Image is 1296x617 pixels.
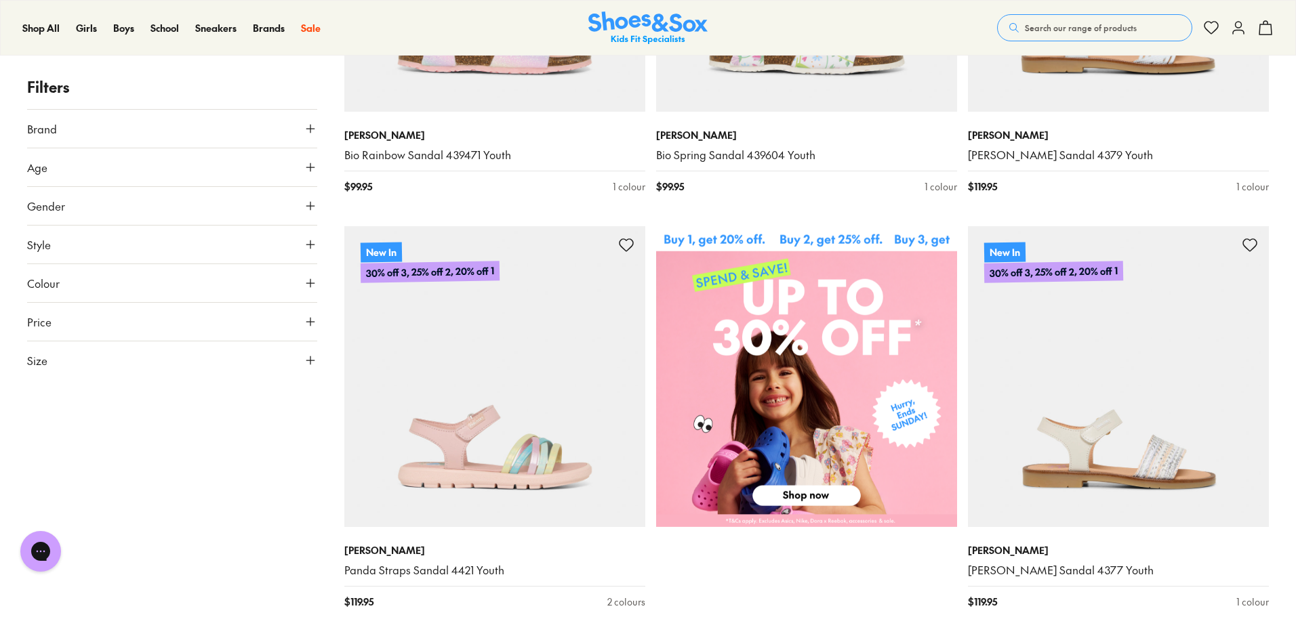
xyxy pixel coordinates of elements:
[344,179,372,194] span: $ 99.95
[27,264,317,302] button: Colour
[27,226,317,263] button: Style
[344,595,373,609] span: $ 119.95
[588,12,708,45] a: Shoes & Sox
[27,275,60,291] span: Colour
[656,148,957,163] a: Bio Spring Sandal 439604 Youth
[22,21,60,35] a: Shop All
[195,21,237,35] a: Sneakers
[27,121,57,137] span: Brand
[27,198,65,214] span: Gender
[984,261,1123,282] p: 30% off 3, 25% off 2, 20% off 1
[27,236,51,253] span: Style
[344,226,645,527] a: New In30% off 3, 25% off 2, 20% off 1
[997,14,1192,41] button: Search our range of products
[1236,179,1269,194] div: 1 colour
[984,242,1026,262] p: New In
[968,595,997,609] span: $ 119.95
[27,148,317,186] button: Age
[968,563,1269,578] a: [PERSON_NAME] Sandal 4377 Youth
[656,128,957,142] p: [PERSON_NAME]
[27,352,47,368] span: Size
[301,21,321,35] a: Sale
[344,128,645,142] p: [PERSON_NAME]
[27,341,317,379] button: Size
[27,314,52,330] span: Price
[344,543,645,557] p: [PERSON_NAME]
[656,179,684,194] span: $ 99.95
[150,21,179,35] a: School
[656,226,957,527] img: SNS_WEBASSETS_CategoryWidget_2560x2560_d4358fa4-32b4-4c90-932d-b6c75ae0f3ec.png
[27,76,317,98] p: Filters
[27,159,47,175] span: Age
[344,148,645,163] a: Bio Rainbow Sandal 439471 Youth
[968,148,1269,163] a: [PERSON_NAME] Sandal 4379 Youth
[588,12,708,45] img: SNS_Logo_Responsive.svg
[361,242,402,262] p: New In
[968,128,1269,142] p: [PERSON_NAME]
[14,526,68,576] iframe: Gorgias live chat messenger
[607,595,645,609] div: 2 colours
[1025,22,1137,34] span: Search our range of products
[253,21,285,35] a: Brands
[76,21,97,35] a: Girls
[344,563,645,578] a: Panda Straps Sandal 4421 Youth
[27,187,317,225] button: Gender
[113,21,134,35] a: Boys
[613,179,645,194] div: 1 colour
[968,543,1269,557] p: [PERSON_NAME]
[27,303,317,341] button: Price
[968,226,1269,527] a: New In30% off 3, 25% off 2, 20% off 1
[925,179,957,194] div: 1 colour
[361,261,500,283] p: 30% off 3, 25% off 2, 20% off 1
[1236,595,1269,609] div: 1 colour
[968,179,997,194] span: $ 119.95
[27,110,317,148] button: Brand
